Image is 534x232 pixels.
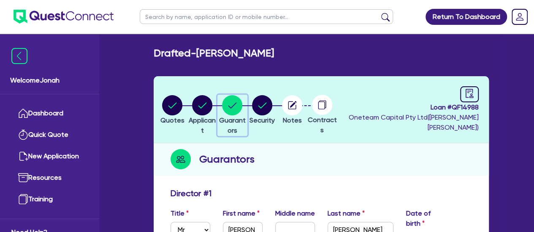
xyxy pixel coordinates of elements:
a: New Application [11,146,88,167]
img: quest-connect-logo-blue [14,10,114,24]
input: Search by name, application ID or mobile number... [140,9,393,24]
img: quick-quote [18,130,28,140]
a: audit [460,86,479,102]
img: step-icon [171,149,191,169]
a: Dropdown toggle [509,6,531,28]
span: audit [465,89,474,98]
label: Title [171,208,189,219]
a: Quick Quote [11,124,88,146]
a: Training [11,189,88,210]
button: Guarantors [217,95,247,136]
label: Date of birth [406,208,446,229]
button: Applicant [187,95,217,136]
img: resources [18,173,28,183]
span: Oneteam Capital Pty Ltd ( [PERSON_NAME] [PERSON_NAME] ) [349,113,479,131]
img: training [18,194,28,204]
span: Contracts [308,116,337,134]
a: Dashboard [11,103,88,124]
button: Security [249,95,275,126]
h2: Drafted - [PERSON_NAME] [154,47,274,59]
a: Resources [11,167,88,189]
label: Last name [328,208,365,219]
h2: Guarantors [199,152,255,167]
img: icon-menu-close [11,48,27,64]
span: Security [249,116,275,124]
span: Applicant [189,116,216,134]
a: Return To Dashboard [426,9,507,25]
label: First name [223,208,260,219]
span: Loan # QF14988 [339,102,479,112]
img: new-application [18,151,28,161]
span: Welcome Jonah [10,75,89,85]
span: Quotes [160,116,184,124]
button: Quotes [160,95,185,126]
label: Middle name [275,208,315,219]
span: Notes [283,116,302,124]
span: Guarantors [219,116,246,134]
button: Notes [282,95,303,126]
h3: Director # 1 [171,188,211,198]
